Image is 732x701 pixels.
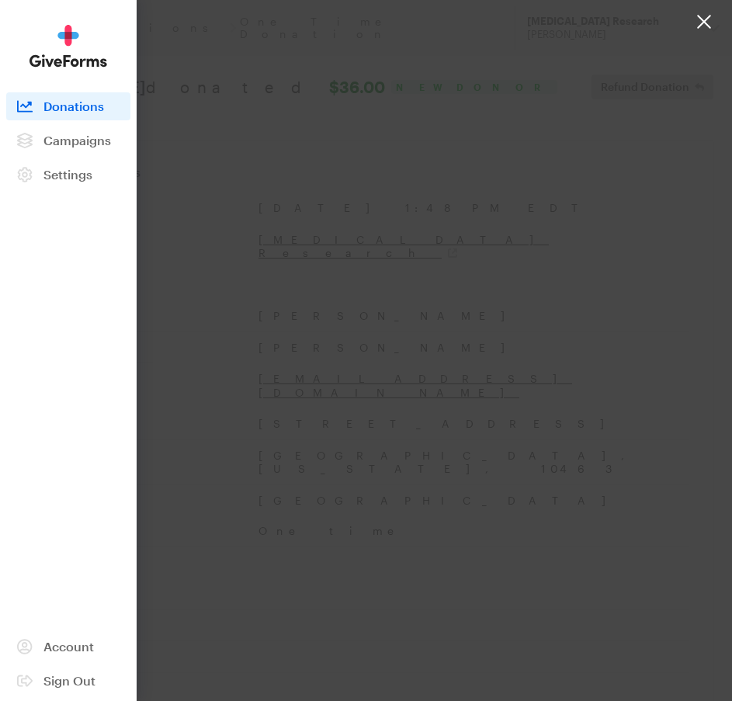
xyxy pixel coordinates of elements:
a: Campaigns [6,127,130,154]
a: Settings [6,161,130,189]
span: Sign Out [43,673,95,688]
span: Campaigns [43,133,111,147]
td: Thank You! [134,124,599,175]
a: Donations [6,92,130,120]
span: Donations [43,99,104,113]
a: Account [6,633,130,661]
img: GiveForms [29,25,107,68]
span: Settings [43,167,92,182]
a: Sign Out [6,667,130,695]
span: Account [43,639,94,654]
img: BrightFocus Foundation | Alzheimer's Disease Research [231,26,502,70]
